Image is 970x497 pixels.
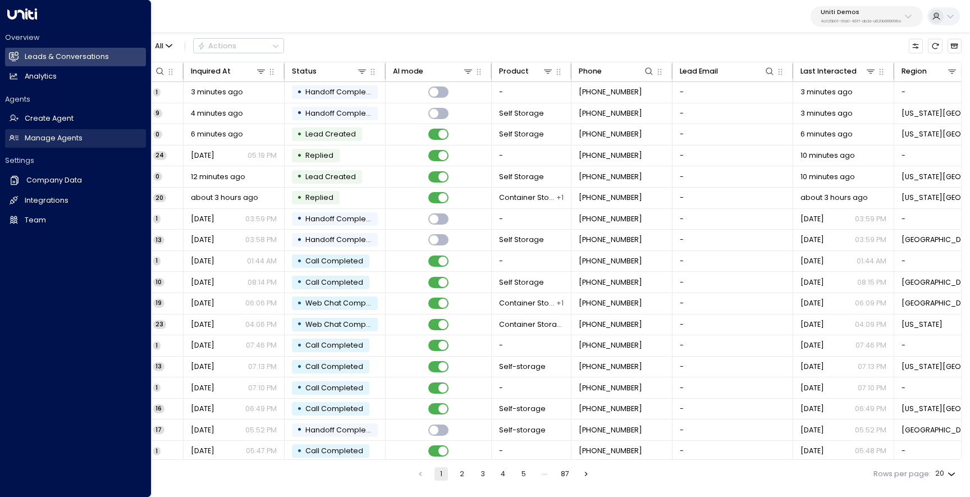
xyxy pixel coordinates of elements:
span: 16 [153,404,164,413]
p: 03:59 PM [855,235,886,245]
td: - [672,166,793,187]
div: Product [499,65,554,77]
p: 03:58 PM [245,235,277,245]
span: Container Storage [499,193,556,203]
span: Replied [305,151,333,160]
div: Phone [579,65,655,77]
p: 06:49 PM [855,404,886,414]
span: +16016243160 [579,362,642,372]
p: 08:14 PM [248,277,277,288]
span: Call Completed [305,446,363,455]
span: Jun 16, 2025 [191,362,214,372]
span: Jun 16, 2025 [800,340,824,350]
span: 1 [153,215,161,223]
span: 20 [153,194,166,202]
span: 19 [153,299,164,307]
button: Go to page 2 [455,467,469,481]
span: Jun 16, 2025 [800,362,824,372]
div: • [297,443,302,460]
button: Actions [193,38,284,53]
span: +16016243160 [579,404,642,414]
span: +16016243160 [579,383,642,393]
button: page 1 [434,467,448,481]
h2: Settings [5,156,146,166]
span: Web Chat Completed [305,298,385,308]
div: • [297,104,302,122]
span: +16016243160 [579,446,642,456]
span: +16016243160 [579,340,642,350]
span: New York City [902,362,968,372]
div: 20 [935,466,958,481]
span: Jun 12, 2025 [191,446,214,456]
span: Lead Created [305,129,356,139]
span: 4 minutes ago [191,108,243,118]
button: Customize [909,39,923,53]
span: 1 [153,88,161,97]
td: - [672,314,793,335]
span: 1 [153,384,161,392]
td: - [672,82,793,103]
div: Status [292,65,368,77]
div: Region [902,65,958,77]
span: Aug 13, 2025 [800,298,824,308]
div: … [538,467,551,481]
span: about 3 hours ago [191,193,258,203]
span: Aug 20, 2025 [191,214,214,224]
span: Handoff Completed [305,425,378,435]
div: • [297,84,302,101]
div: • [297,316,302,333]
span: Jun 16, 2025 [800,383,824,393]
h2: Team [25,215,46,226]
p: 04:06 PM [245,320,277,330]
span: 23 [153,320,166,329]
p: 07:13 PM [248,362,277,372]
div: Phone [579,65,602,77]
span: 0 [153,130,162,139]
span: Miami [902,425,968,435]
p: 01:44 AM [247,256,277,266]
td: - [672,209,793,230]
span: 1 [153,447,161,455]
span: Self-storage [499,362,546,372]
p: 06:09 PM [855,298,886,308]
div: • [297,295,302,312]
span: Self Storage [499,108,544,118]
span: Aug 19, 2025 [191,277,214,288]
span: Call Completed [305,404,363,413]
span: 3 minutes ago [800,87,853,97]
span: New York City [902,193,968,203]
span: 24 [153,151,167,159]
span: Aug 20, 2025 [800,256,824,266]
td: - [672,103,793,124]
td: - [672,145,793,166]
span: Jun 13, 2025 [800,404,824,414]
h2: Agents [5,94,146,104]
a: Manage Agents [5,129,146,148]
td: - [672,124,793,145]
div: AI mode [393,65,423,77]
td: - [492,251,571,272]
span: Self-storage [499,425,546,435]
a: Company Data [5,171,146,190]
span: Self Storage [499,172,544,182]
td: - [492,441,571,462]
span: Handoff Completed [305,214,378,224]
button: Go to page 4 [496,467,510,481]
div: Last Interacted [800,65,877,77]
span: 13 [153,362,164,371]
span: Call Completed [305,362,363,371]
span: All [155,42,163,50]
a: Analytics [5,67,146,86]
div: Region [902,65,927,77]
span: 1 [153,341,161,350]
span: Handoff Completed [305,235,378,244]
div: AI mode [393,65,474,77]
td: - [492,209,571,230]
span: 1 [153,257,161,265]
span: Aug 20, 2025 [800,235,824,245]
div: • [297,210,302,227]
div: Self Storage [556,298,564,308]
span: New York City [902,172,968,182]
button: Go to page 3 [476,467,489,481]
span: Aug 19, 2025 [800,277,824,288]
